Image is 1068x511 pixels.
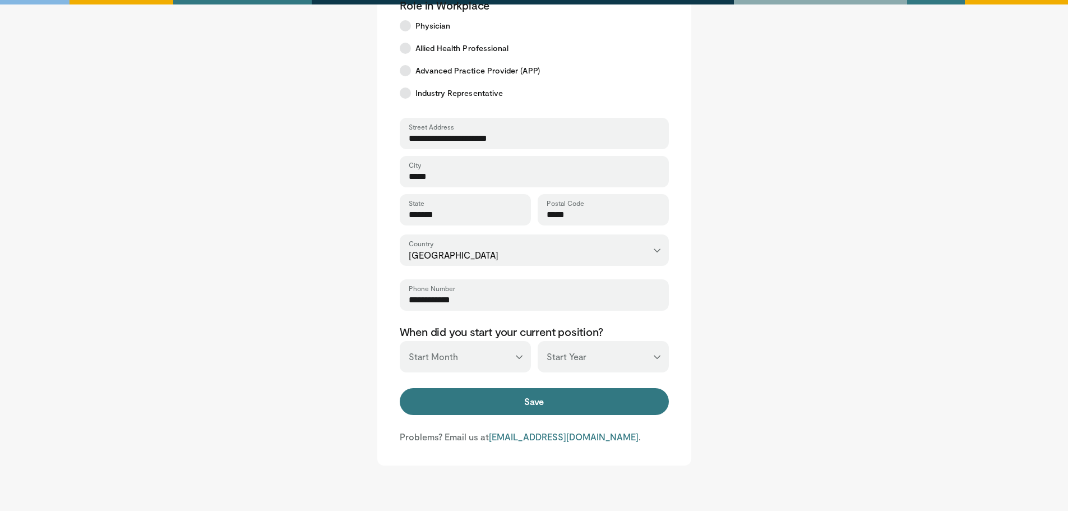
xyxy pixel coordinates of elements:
label: State [409,199,424,208]
p: When did you start your current position? [400,324,669,339]
label: Street Address [409,122,454,131]
span: Allied Health Professional [415,43,509,54]
span: Industry Representative [415,88,503,99]
span: Advanced Practice Provider (APP) [415,65,540,76]
p: Problems? Email us at . [400,431,669,443]
span: Physician [415,20,451,31]
label: Phone Number [409,284,455,293]
label: City [409,160,421,169]
a: [EMAIL_ADDRESS][DOMAIN_NAME] [489,431,639,442]
label: Postal Code [547,199,584,208]
button: Save [400,388,669,415]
